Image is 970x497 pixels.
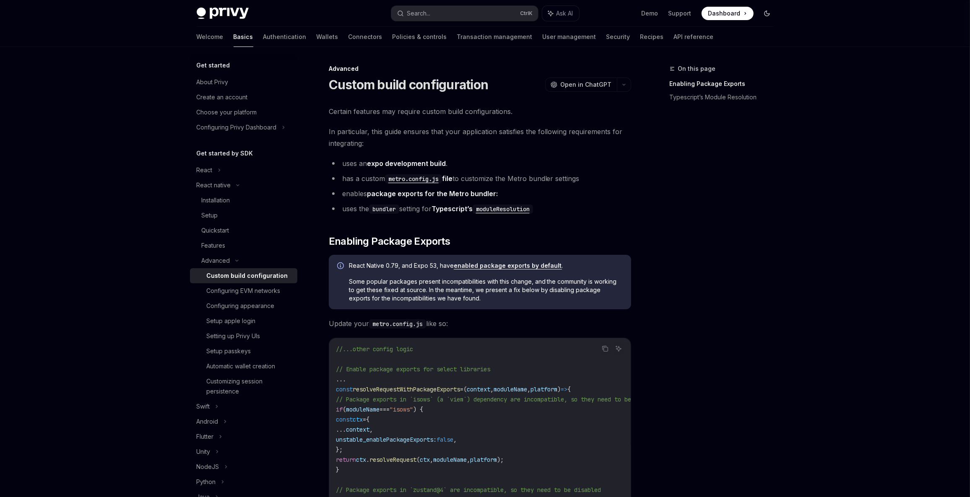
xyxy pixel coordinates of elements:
span: React Native 0.79, and Expo 53, have . [349,261,623,270]
div: Python [197,477,216,487]
span: ctx [353,416,363,423]
code: bundler [369,204,399,214]
span: === [380,406,390,413]
span: Ask AI [557,9,573,18]
a: Quickstart [190,223,297,238]
span: In particular, this guide ensures that your application satisfies the following requirements for ... [329,126,631,149]
a: Customizing session persistence [190,374,297,399]
span: On this page [678,64,716,74]
div: Android [197,417,218,427]
span: Open in ChatGPT [561,80,612,89]
span: //...other config logic [336,345,413,353]
a: Typescript’s Module Resolution [670,91,780,104]
div: Search... [407,8,431,18]
li: uses an . [329,158,631,169]
span: ctx [356,456,366,463]
a: metro.config.jsfile [385,174,452,183]
a: Automatic wallet creation [190,359,297,374]
code: metro.config.js [385,174,442,184]
span: Some popular packages present incompatibilities with this change, and the community is working to... [349,277,623,303]
div: Quickstart [202,225,229,236]
span: false [437,436,453,443]
span: }; [336,446,343,453]
span: Ctrl K [520,10,533,17]
div: Installation [202,195,230,205]
a: API reference [674,27,714,47]
span: . [366,456,369,463]
span: // Enable package exports for select libraries [336,365,490,373]
a: Welcome [197,27,224,47]
h1: Custom build configuration [329,77,489,92]
div: Unity [197,447,211,457]
span: ( [343,406,346,413]
a: Configuring appearance [190,298,297,313]
span: moduleName [494,386,527,393]
div: Customizing session persistence [207,376,292,396]
a: Security [606,27,630,47]
span: Update your like so: [329,318,631,329]
span: ctx [420,456,430,463]
span: moduleName [346,406,380,413]
span: } [336,466,339,474]
li: enables [329,188,631,199]
div: React [197,165,213,175]
div: Advanced [329,65,631,73]
span: // Package exports in `isows` (a `viem`) dependency are incompatible, so they need to be disabled [336,396,661,403]
a: Features [190,238,297,253]
div: Setup apple login [207,316,256,326]
img: dark logo [197,8,249,19]
span: context [346,426,369,433]
button: Ask AI [542,6,579,21]
div: Setting up Privy UIs [207,331,260,341]
li: has a custom to customize the Metro bundler settings [329,173,631,184]
button: Ask AI [613,343,624,354]
span: , [490,386,494,393]
span: => [561,386,567,393]
span: unstable_enablePackageExports: [336,436,437,443]
span: moduleName [433,456,467,463]
div: Configuring appearance [207,301,275,311]
button: Toggle dark mode [760,7,774,20]
span: Certain features may require custom build configurations. [329,106,631,117]
div: Configuring Privy Dashboard [197,122,277,132]
div: Advanced [202,256,230,266]
a: Authentication [263,27,307,47]
span: , [527,386,531,393]
a: Support [668,9,692,18]
a: Setting up Privy UIs [190,329,297,344]
h5: Get started by SDK [197,148,253,158]
a: Demo [642,9,658,18]
span: ( [463,386,467,393]
div: Choose your platform [197,107,257,117]
a: Recipes [640,27,664,47]
a: Custom build configuration [190,268,297,283]
a: Enabling Package Exports [670,77,780,91]
span: Enabling Package Exports [329,235,450,248]
a: package exports for the Metro bundler: [367,189,498,198]
a: Typescript’smoduleResolution [432,204,533,213]
div: Custom build configuration [207,271,288,281]
a: Choose your platform [190,105,297,120]
span: platform [531,386,557,393]
div: Swift [197,401,210,412]
code: metro.config.js [369,319,426,329]
span: // Package exports in `zustand@4` are incompatible, so they need to be disabled [336,486,601,494]
div: Configuring EVM networks [207,286,281,296]
a: Installation [190,193,297,208]
a: expo development build [367,159,446,168]
span: platform [470,456,497,463]
div: Flutter [197,432,214,442]
span: ( [416,456,420,463]
li: uses the setting for [329,203,631,215]
span: = [363,416,366,423]
a: Policies & controls [393,27,447,47]
div: Setup [202,210,218,220]
div: Automatic wallet creation [207,361,276,371]
span: , [467,456,470,463]
code: moduleResolution [473,204,533,214]
button: Open in ChatGPT [545,78,617,92]
span: , [453,436,457,443]
span: , [369,426,373,433]
span: ... [336,375,346,383]
span: resolveRequest [369,456,416,463]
